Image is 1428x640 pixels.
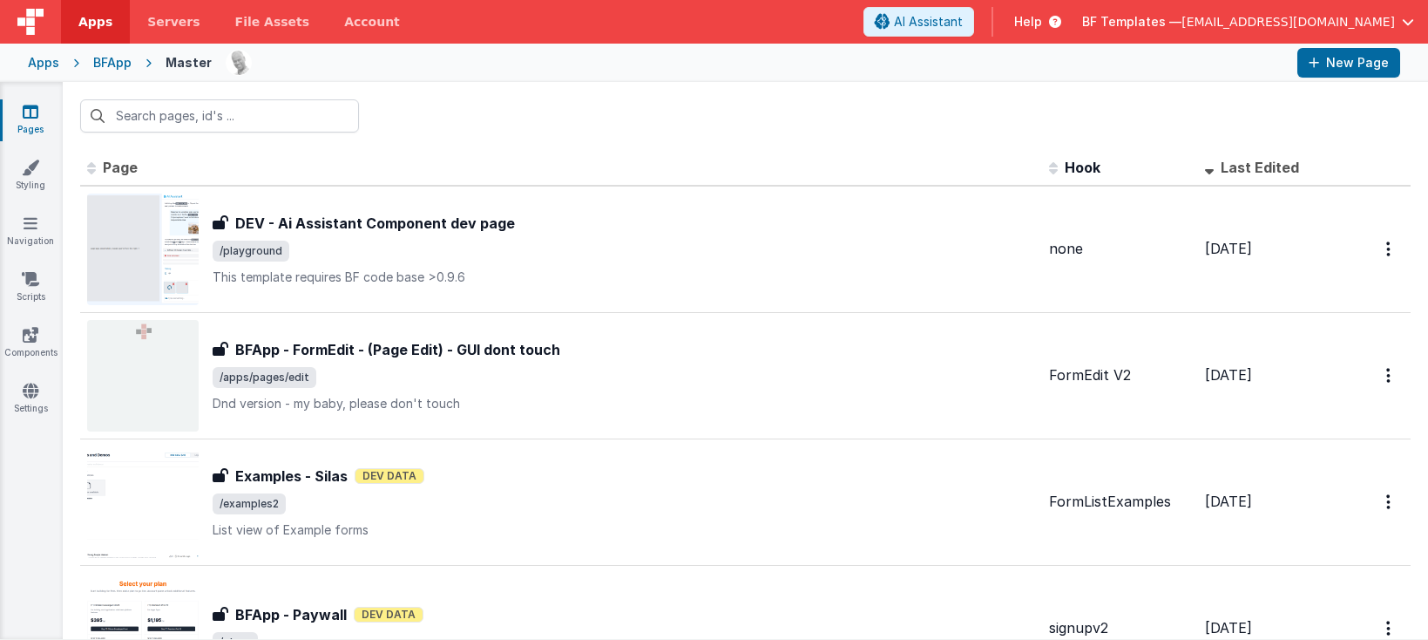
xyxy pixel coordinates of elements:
[213,521,1035,539] p: List view of Example forms
[355,468,424,484] span: Dev Data
[1205,619,1252,637] span: [DATE]
[894,13,963,31] span: AI Assistant
[354,607,423,623] span: Dev Data
[235,213,515,234] h3: DEV - Ai Assistant Component dev page
[1082,13,1414,31] button: BF Templates — [EMAIL_ADDRESS][DOMAIN_NAME]
[1376,357,1404,393] button: Options
[213,494,286,514] span: /examples2
[1014,13,1042,31] span: Help
[78,13,112,31] span: Apps
[235,466,348,487] h3: Examples - Silas
[1181,13,1395,31] span: [EMAIL_ADDRESS][DOMAIN_NAME]
[863,7,974,37] button: AI Assistant
[235,13,310,31] span: File Assets
[1049,365,1191,385] div: FormEdit V2
[227,51,251,75] img: 11ac31fe5dc3d0eff3fbbbf7b26fa6e1
[1082,13,1181,31] span: BF Templates —
[1065,159,1100,176] span: Hook
[235,339,560,360] h3: BFApp - FormEdit - (Page Edit) - GUI dont touch
[213,395,1035,412] p: Dnd version - my baby, please don't touch
[93,54,132,71] div: BFApp
[28,54,59,71] div: Apps
[1049,618,1191,638] div: signupv2
[1205,240,1252,257] span: [DATE]
[1376,231,1404,267] button: Options
[1221,159,1299,176] span: Last Edited
[235,604,347,625] h3: BFApp - Paywall
[80,99,359,133] input: Search pages, id's ...
[147,13,200,31] span: Servers
[213,241,289,262] span: /playground
[1205,366,1252,384] span: [DATE]
[1049,239,1191,259] div: none
[213,367,316,388] span: /apps/pages/edit
[1297,48,1400,78] button: New Page
[103,159,138,176] span: Page
[213,269,1035,286] p: This template requires BF code base >0.9.6
[1376,484,1404,520] button: Options
[1205,493,1252,510] span: [DATE]
[166,54,212,71] div: Master
[1049,492,1191,512] div: FormListExamples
